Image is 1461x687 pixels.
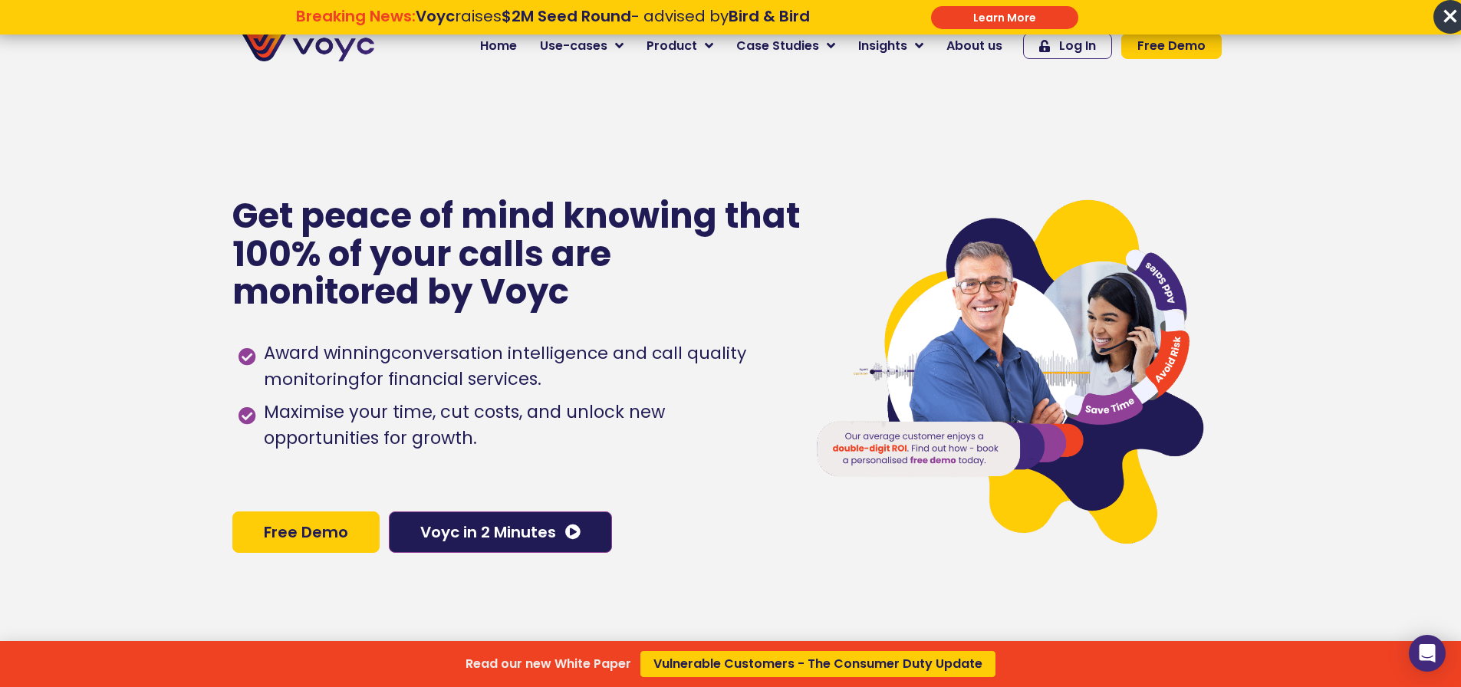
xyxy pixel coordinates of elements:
[416,5,455,27] strong: Voyc
[502,5,631,27] strong: $2M Seed Round
[296,5,416,27] strong: Breaking News:
[729,5,810,27] strong: Bird & Bird
[653,658,982,670] span: Vulnerable Customers - The Consumer Duty Update
[416,5,810,27] span: raises - advised by
[1409,635,1446,672] div: Open Intercom Messenger
[218,7,887,44] div: Breaking News: Voyc raises $2M Seed Round - advised by Bird & Bird
[931,6,1078,29] div: Submit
